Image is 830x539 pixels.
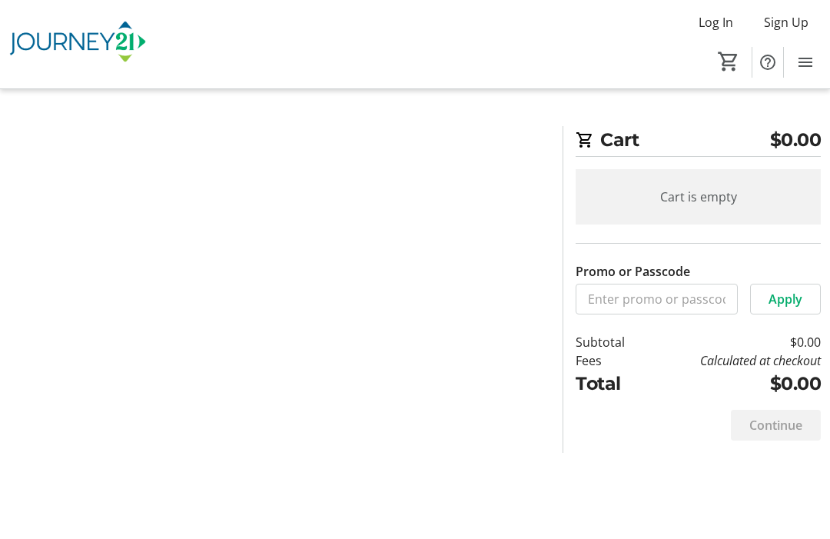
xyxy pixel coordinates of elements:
h2: Cart [576,127,821,158]
td: $0.00 [646,334,821,352]
button: Help [752,48,783,78]
span: Apply [769,291,802,309]
span: Log In [699,14,733,32]
button: Sign Up [752,11,821,35]
td: $0.00 [646,371,821,398]
span: $0.00 [770,127,822,154]
td: Total [576,371,646,398]
button: Log In [686,11,745,35]
td: Calculated at checkout [646,352,821,371]
button: Menu [790,48,821,78]
span: Sign Up [764,14,808,32]
button: Cart [715,48,742,76]
input: Enter promo or passcode [576,284,738,315]
img: Journey21's Logo [9,6,146,83]
div: Cart is empty [576,170,821,225]
label: Promo or Passcode [576,263,690,281]
td: Subtotal [576,334,646,352]
td: Fees [576,352,646,371]
button: Apply [750,284,821,315]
